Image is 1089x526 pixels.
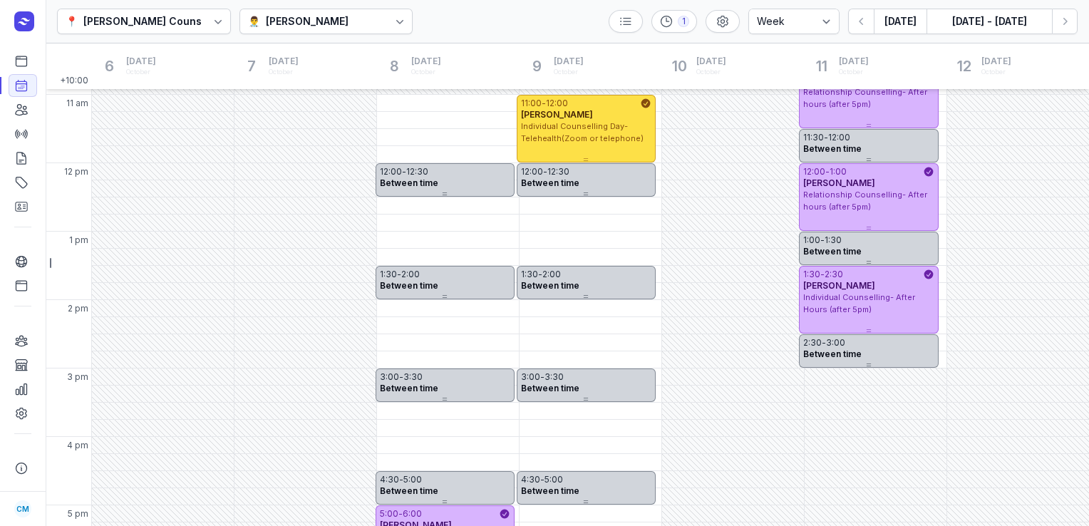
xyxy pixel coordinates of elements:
[696,67,726,77] div: October
[803,292,915,314] span: Individual Counselling- After Hours (after 5pm)
[403,474,422,485] div: 5:00
[380,474,399,485] div: 4:30
[521,98,542,109] div: 11:00
[839,67,869,77] div: October
[401,269,420,280] div: 2:00
[16,500,29,517] span: CM
[521,474,540,485] div: 4:30
[803,234,820,246] div: 1:00
[248,13,260,30] div: 👨‍⚕️
[554,56,584,67] span: [DATE]
[525,55,548,78] div: 9
[542,98,546,109] div: -
[411,67,441,77] div: October
[69,234,88,246] span: 1 pm
[399,371,403,383] div: -
[544,474,563,485] div: 5:00
[406,166,428,177] div: 12:30
[803,269,820,280] div: 1:30
[803,87,927,109] span: Relationship Counselling- After hours (after 5pm)
[874,9,927,34] button: [DATE]
[830,166,847,177] div: 1:00
[383,55,406,78] div: 8
[538,269,542,280] div: -
[266,13,349,30] div: [PERSON_NAME]
[126,56,156,67] span: [DATE]
[803,349,862,359] span: Between time
[953,55,976,78] div: 12
[810,55,833,78] div: 11
[803,280,875,291] span: [PERSON_NAME]
[67,371,88,383] span: 3 pm
[64,166,88,177] span: 12 pm
[803,132,824,143] div: 11:30
[554,67,584,77] div: October
[67,440,88,451] span: 4 pm
[402,166,406,177] div: -
[380,280,438,291] span: Between time
[825,234,842,246] div: 1:30
[824,132,828,143] div: -
[380,485,438,496] span: Between time
[60,75,91,89] span: +10:00
[380,508,398,520] div: 5:00
[380,269,397,280] div: 1:30
[68,303,88,314] span: 2 pm
[240,55,263,78] div: 7
[820,234,825,246] div: -
[521,371,540,383] div: 3:00
[825,166,830,177] div: -
[803,337,822,349] div: 2:30
[98,55,120,78] div: 6
[828,132,850,143] div: 12:00
[66,98,88,109] span: 11 am
[820,269,825,280] div: -
[521,177,579,188] span: Between time
[399,474,403,485] div: -
[521,269,538,280] div: 1:30
[822,337,826,349] div: -
[543,166,547,177] div: -
[803,166,825,177] div: 12:00
[403,371,423,383] div: 3:30
[544,371,564,383] div: 3:30
[66,13,78,30] div: 📍
[521,121,644,143] span: Individual Counselling Day- Telehealth(Zoom or telephone)
[397,269,401,280] div: -
[803,246,862,257] span: Between time
[269,56,299,67] span: [DATE]
[668,55,691,78] div: 10
[83,13,229,30] div: [PERSON_NAME] Counselling
[380,371,399,383] div: 3:00
[521,485,579,496] span: Between time
[542,269,561,280] div: 2:00
[398,508,403,520] div: -
[68,508,88,520] span: 5 pm
[521,383,579,393] span: Between time
[380,383,438,393] span: Between time
[540,371,544,383] div: -
[126,67,156,77] div: October
[521,166,543,177] div: 12:00
[380,166,402,177] div: 12:00
[826,337,845,349] div: 3:00
[696,56,726,67] span: [DATE]
[981,56,1011,67] span: [DATE]
[927,9,1052,34] button: [DATE] - [DATE]
[546,98,568,109] div: 12:00
[981,67,1011,77] div: October
[411,56,441,67] span: [DATE]
[803,190,927,212] span: Relationship Counselling- After hours (after 5pm)
[803,143,862,154] span: Between time
[521,280,579,291] span: Between time
[678,16,689,27] div: 1
[803,177,875,188] span: [PERSON_NAME]
[380,177,438,188] span: Between time
[825,269,843,280] div: 2:30
[547,166,569,177] div: 12:30
[540,474,544,485] div: -
[269,67,299,77] div: October
[839,56,869,67] span: [DATE]
[521,109,593,120] span: [PERSON_NAME]
[403,508,422,520] div: 6:00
